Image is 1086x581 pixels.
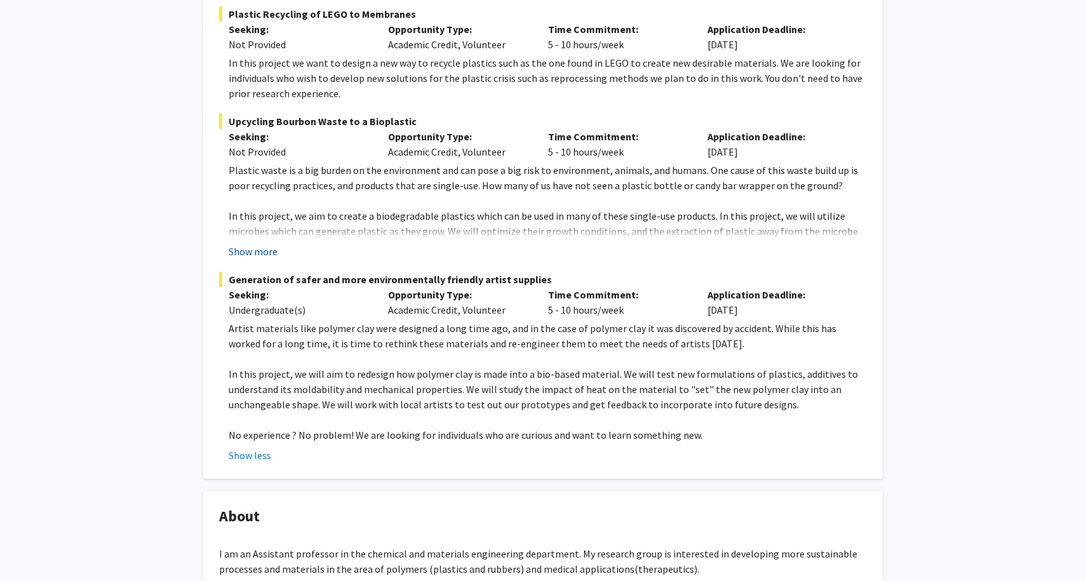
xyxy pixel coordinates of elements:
div: Undergraduate(s) [229,302,369,317]
p: Time Commitment: [548,287,688,302]
p: Time Commitment: [548,22,688,37]
p: Plastic waste is a big burden on the environment and can pose a big risk to environment, animals,... [229,163,867,193]
div: Academic Credit, Volunteer [379,129,538,159]
span: Upcycling Bourbon Waste to a Bioplastic [219,114,867,129]
p: In this project, we aim to create a biodegradable plastics which can be used in many of these sin... [229,208,867,269]
p: Application Deadline: [707,129,848,144]
div: Academic Credit, Volunteer [379,287,538,317]
p: Opportunity Type: [388,287,528,302]
span: Generation of safer and more environmentally friendly artist supplies [219,272,867,287]
div: 5 - 10 hours/week [539,22,698,52]
p: In this project we want to design a new way to recycle plastics such as the one found in LEGO to ... [229,55,867,101]
p: Application Deadline: [707,22,848,37]
p: Opportunity Type: [388,129,528,144]
button: Show more [229,244,278,259]
div: [DATE] [698,129,857,159]
div: [DATE] [698,287,857,317]
div: [DATE] [698,22,857,52]
p: In this project, we will aim to redesign how polymer clay is made into a bio-based material. We w... [229,366,867,412]
p: Time Commitment: [548,129,688,144]
button: Show less [229,448,271,463]
div: 5 - 10 hours/week [539,287,698,317]
div: Not Provided [229,37,369,52]
p: Artist materials like polymer clay were designed a long time ago, and in the case of polymer clay... [229,321,867,351]
h4: About [219,507,867,526]
p: Application Deadline: [707,287,848,302]
div: 5 - 10 hours/week [539,129,698,159]
p: Seeking: [229,22,369,37]
div: Not Provided [229,144,369,159]
p: No experience ? No problem! We are looking for individuals who are curious and want to learn some... [229,427,867,443]
div: Academic Credit, Volunteer [379,22,538,52]
p: Seeking: [229,129,369,144]
span: Plastic Recycling of LEGO to Membranes [219,6,867,22]
p: Seeking: [229,287,369,302]
p: Opportunity Type: [388,22,528,37]
iframe: Chat [10,524,54,571]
